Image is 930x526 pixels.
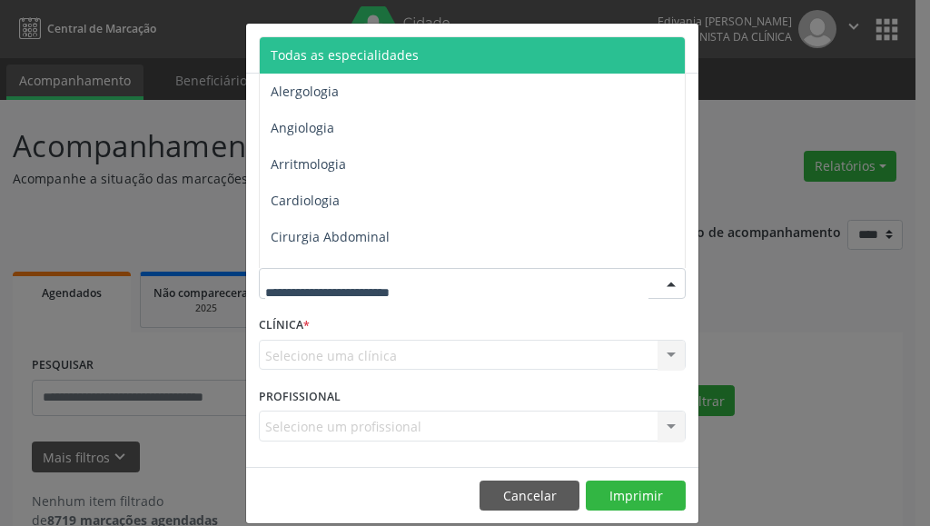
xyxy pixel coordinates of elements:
[586,481,686,511] button: Imprimir
[259,312,310,340] label: CLÍNICA
[259,382,341,411] label: PROFISSIONAL
[662,24,698,68] button: Close
[271,264,382,282] span: Cirurgia Bariatrica
[271,155,346,173] span: Arritmologia
[271,228,390,245] span: Cirurgia Abdominal
[271,46,419,64] span: Todas as especialidades
[480,481,579,511] button: Cancelar
[259,36,467,60] h5: Relatório de agendamentos
[271,119,334,136] span: Angiologia
[271,83,339,100] span: Alergologia
[271,192,340,209] span: Cardiologia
